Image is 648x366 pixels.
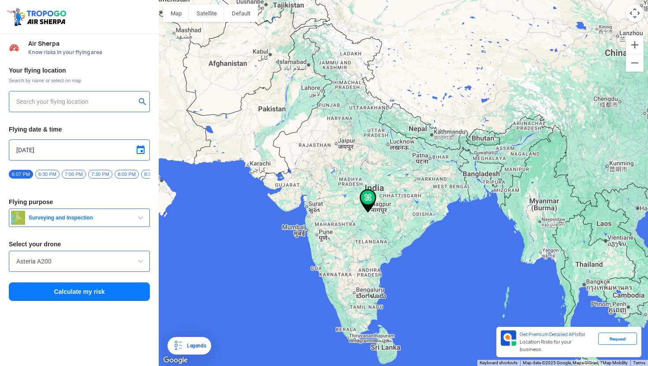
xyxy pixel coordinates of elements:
[16,145,142,155] input: Select Date
[161,355,190,366] a: Open this area in Google Maps (opens a new window)
[9,209,150,227] button: Surveying and Inspection
[9,170,33,179] span: 6:07 PM
[9,77,150,84] span: Search by name or select on map
[62,170,86,179] span: 7:00 PM
[9,199,150,205] h3: Flying purpose
[501,330,516,346] img: Premium APIs
[9,67,150,73] h3: Your flying location
[7,7,69,27] img: ic_tgdronemaps.svg
[626,4,644,22] button: Map camera controls
[183,340,206,351] div: Legends
[25,214,135,221] span: Surveying and Inspection
[16,96,136,107] input: Search your flying location
[16,256,142,267] input: Search by name or Brand
[9,241,150,247] h3: Select your drone
[141,170,165,179] span: 8:30 PM
[28,40,150,47] span: Air Sherpa
[633,360,645,365] a: Terms
[189,4,224,22] button: Show satellite imagery
[516,330,598,354] div: for Location Risks for your business.
[35,170,60,179] span: 6:30 PM
[161,355,190,366] img: Google
[11,211,25,225] img: survey.png
[163,4,189,22] button: Show street map
[598,333,637,345] div: Request
[9,282,150,301] button: Calculate my risk
[115,170,139,179] span: 8:00 PM
[173,340,183,351] img: Legends
[523,360,628,365] span: Map data ©2025 Google, Mapa GISrael, TMap Mobility
[9,126,150,132] h3: Flying date & time
[9,42,19,53] img: Risk Scores
[88,170,112,179] span: 7:30 PM
[626,54,644,72] button: Zoom out
[28,49,150,56] span: Know risks in your flying area
[480,360,518,366] button: Keyboard shortcuts
[520,331,579,337] span: Get Premium Detailed APIs
[626,36,644,54] button: Zoom in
